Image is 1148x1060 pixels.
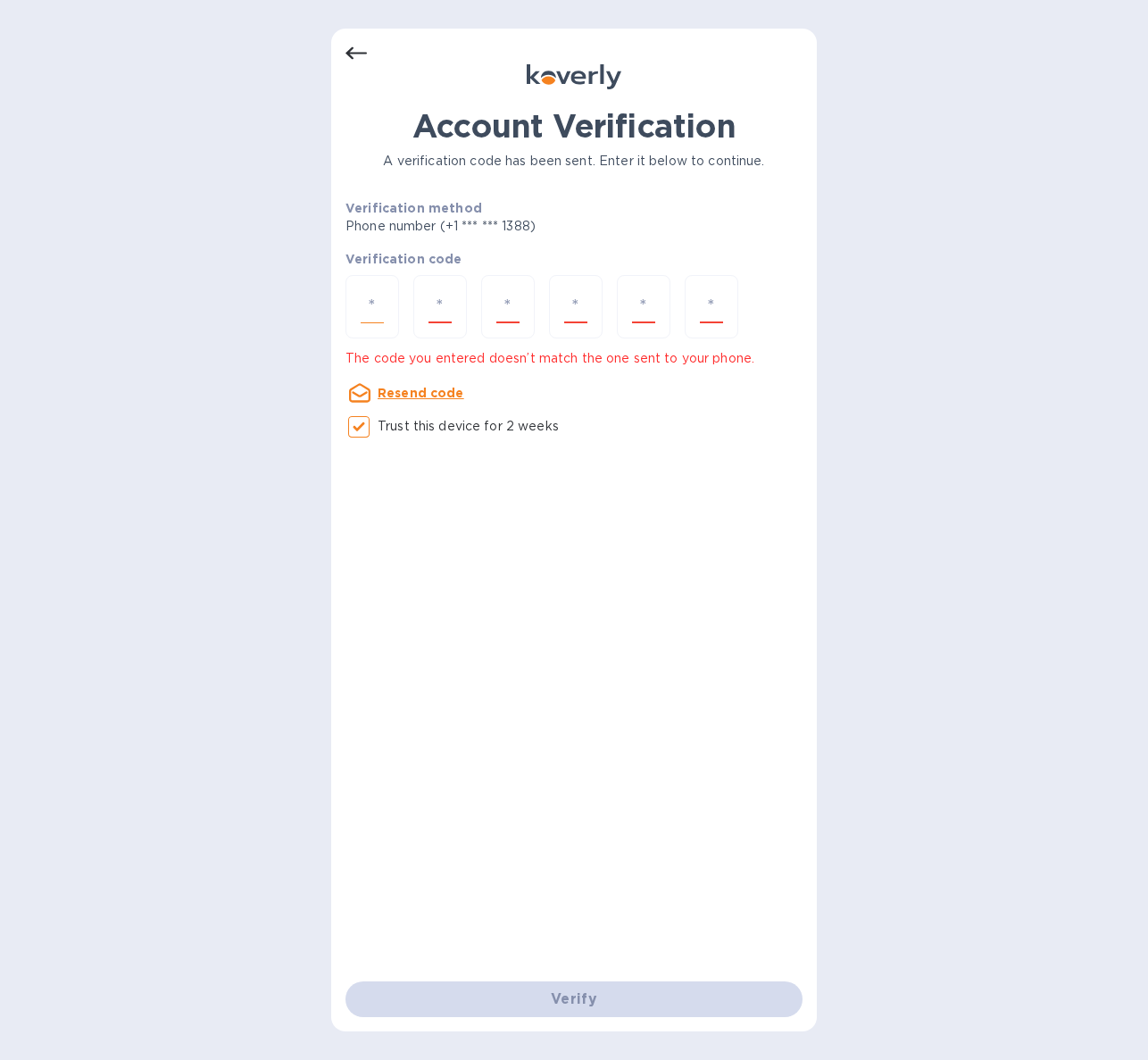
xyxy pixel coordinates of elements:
[345,201,482,215] b: Verification method
[345,107,803,145] h1: Account Verification
[345,217,672,236] p: Phone number (+1 *** *** 1388)
[345,349,803,368] p: The code you entered doesn’t match the one sent to your phone.
[345,250,803,268] p: Verification code
[345,152,803,171] p: A verification code has been sent. Enter it below to continue.
[378,417,559,436] p: Trust this device for 2 weeks
[378,386,464,400] u: Resend code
